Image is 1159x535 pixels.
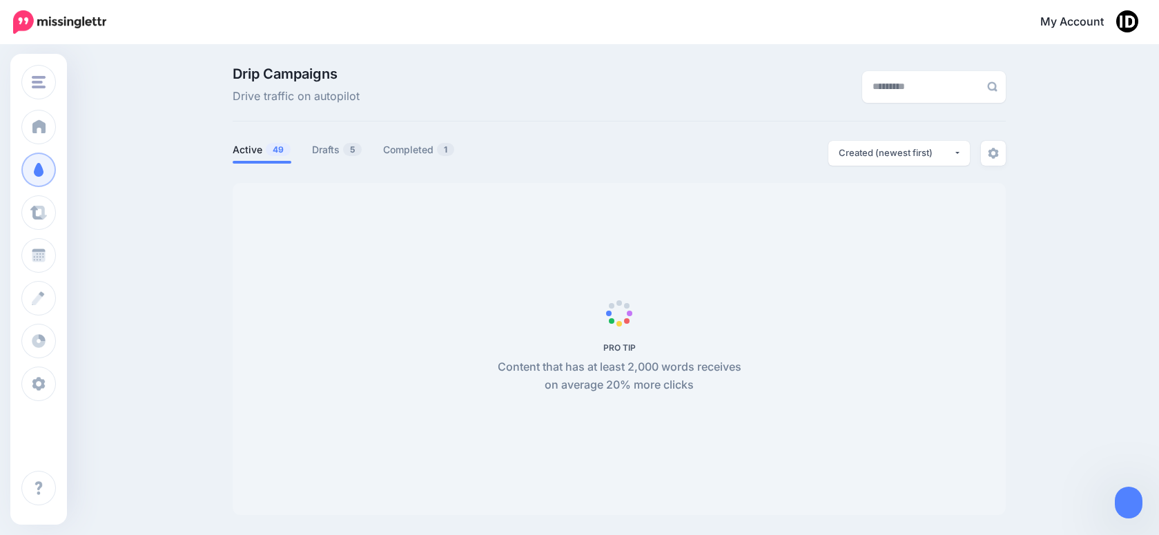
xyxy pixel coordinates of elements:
span: 49 [266,143,291,156]
p: Content that has at least 2,000 words receives on average 20% more clicks [490,358,749,394]
div: Created (newest first) [839,146,953,159]
a: My Account [1026,6,1138,39]
span: Drive traffic on autopilot [233,88,360,106]
button: Created (newest first) [828,141,970,166]
span: Drip Campaigns [233,67,360,81]
span: 1 [437,143,454,156]
img: Missinglettr [13,10,106,34]
img: settings-grey.png [988,148,999,159]
h5: PRO TIP [490,342,749,353]
img: menu.png [32,76,46,88]
span: 5 [343,143,362,156]
a: Active49 [233,142,291,158]
a: Completed1 [383,142,455,158]
a: Drafts5 [312,142,362,158]
img: search-grey-6.png [987,81,997,92]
